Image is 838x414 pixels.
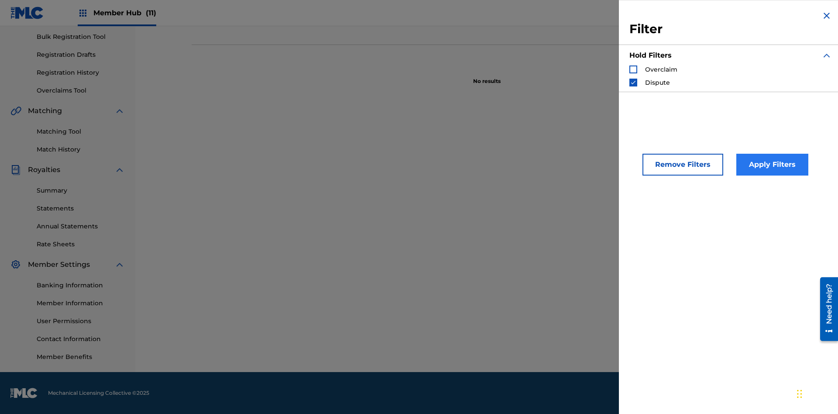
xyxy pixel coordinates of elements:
a: Registration History [37,68,125,77]
img: expand [821,50,832,61]
img: Royalties [10,165,21,175]
a: User Permissions [37,317,125,326]
img: checkbox [630,79,636,86]
div: Drag [797,381,802,407]
button: Remove Filters [642,154,723,176]
a: Summary [37,186,125,195]
img: close [821,10,832,21]
a: Member Information [37,299,125,308]
img: expand [114,259,125,270]
span: Member Hub [93,8,156,18]
a: Contact Information [37,335,125,344]
img: Matching [10,106,21,116]
span: (11) [146,9,156,17]
span: Mechanical Licensing Collective © 2025 [48,389,149,397]
a: Match History [37,145,125,154]
a: Statements [37,204,125,213]
strong: Hold Filters [629,51,672,59]
img: Top Rightsholders [78,8,88,18]
img: Member Settings [10,259,21,270]
a: Overclaims Tool [37,86,125,95]
span: Dispute [645,79,670,86]
span: Matching [28,106,62,116]
span: Royalties [28,165,60,175]
iframe: Chat Widget [794,372,838,414]
a: Registration Drafts [37,50,125,59]
img: logo [10,388,38,398]
a: Rate Sheets [37,240,125,249]
p: No results [473,67,501,85]
img: MLC Logo [10,7,44,19]
img: expand [114,165,125,175]
iframe: Resource Center [814,274,838,345]
button: Apply Filters [736,154,808,176]
a: Banking Information [37,281,125,290]
a: Bulk Registration Tool [37,32,125,41]
span: Member Settings [28,259,90,270]
a: Matching Tool [37,127,125,136]
span: Overclaim [645,66,677,73]
a: Annual Statements [37,222,125,231]
a: Member Benefits [37,352,125,362]
h3: Filter [629,21,832,37]
img: expand [114,106,125,116]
